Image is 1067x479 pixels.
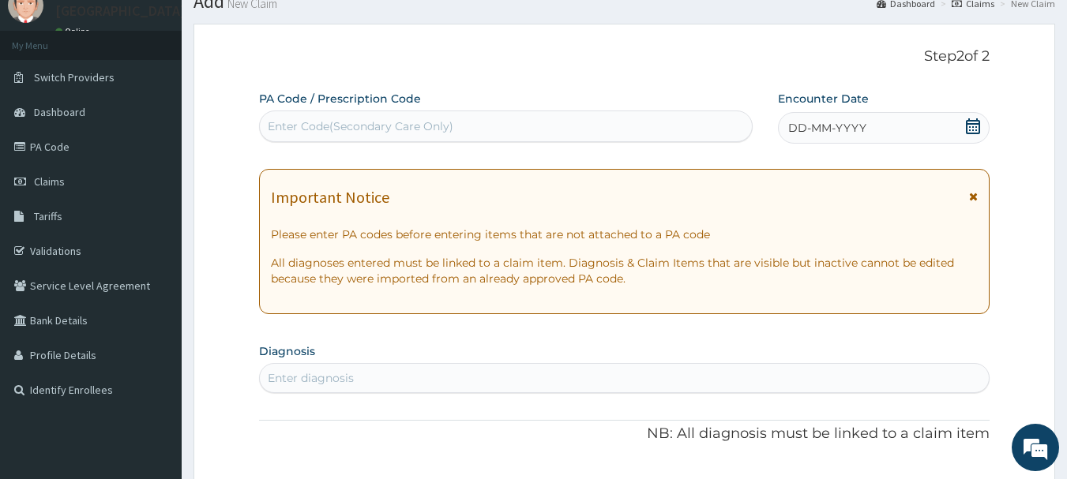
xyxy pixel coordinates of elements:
span: We're online! [92,140,218,300]
span: DD-MM-YYYY [788,120,866,136]
div: Minimize live chat window [259,8,297,46]
p: Step 2 of 2 [259,48,990,65]
a: Online [55,26,93,37]
img: d_794563401_company_1708531726252_794563401 [29,79,64,118]
label: Encounter Date [778,91,869,107]
div: Enter diagnosis [268,370,354,386]
span: Dashboard [34,105,85,119]
p: All diagnoses entered must be linked to a claim item. Diagnosis & Claim Items that are visible bu... [271,255,979,286]
p: NB: All diagnosis must be linked to a claim item [259,424,990,444]
span: Claims [34,174,65,189]
textarea: Type your message and hit 'Enter' [8,315,301,370]
label: PA Code / Prescription Code [259,91,421,107]
span: Tariffs [34,209,62,223]
h1: Important Notice [271,189,389,206]
p: Please enter PA codes before entering items that are not attached to a PA code [271,226,979,242]
span: Switch Providers [34,70,115,84]
div: Chat with us now [82,88,265,109]
div: Enter Code(Secondary Care Only) [268,118,453,134]
label: Diagnosis [259,343,315,359]
p: [GEOGRAPHIC_DATA] [55,4,186,18]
